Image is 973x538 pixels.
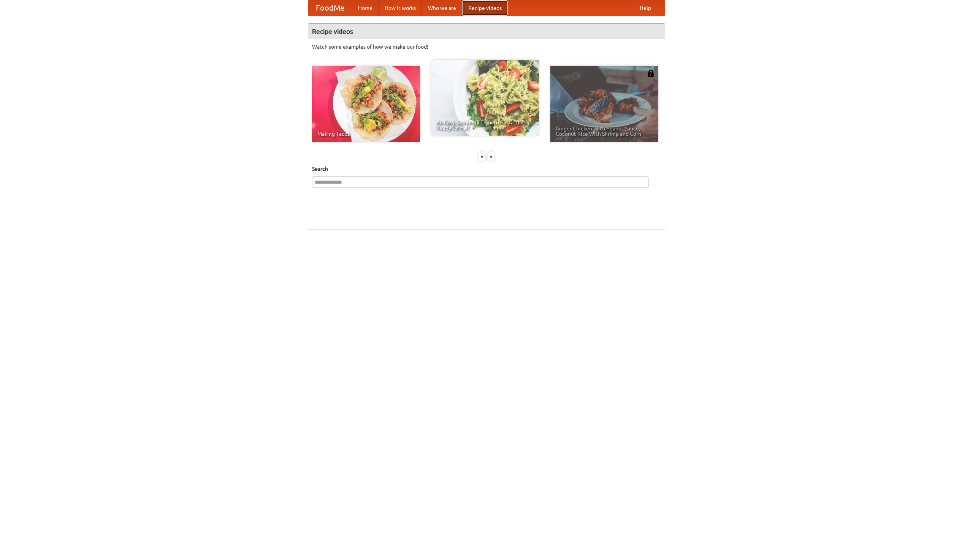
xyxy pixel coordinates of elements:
a: Recipe videos [462,0,508,16]
h5: Search [312,165,661,173]
a: How it works [379,0,422,16]
a: An Easy, Summery Tomato Pasta That's Ready for Fall [431,60,539,136]
h4: Recipe videos [308,24,665,39]
div: » [488,152,494,161]
a: Help [634,0,657,16]
a: Who we are [422,0,462,16]
a: Home [352,0,379,16]
span: An Easy, Summery Tomato Pasta That's Ready for Fall [436,120,534,130]
img: 483408.png [647,70,654,77]
a: Making Tacos [312,66,420,142]
span: Making Tacos [317,131,415,136]
a: FoodMe [308,0,352,16]
p: Watch some examples of how we make our food! [312,43,661,51]
div: « [479,152,485,161]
